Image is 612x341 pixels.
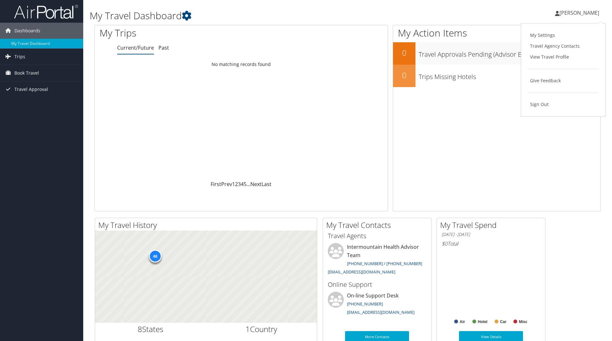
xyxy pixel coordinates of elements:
[328,269,395,275] a: [EMAIL_ADDRESS][DOMAIN_NAME]
[527,99,599,110] a: Sign Out
[442,231,540,238] h6: [DATE] - [DATE]
[158,44,169,51] a: Past
[246,324,250,334] span: 1
[14,4,78,19] img: airportal-logo.png
[14,23,40,39] span: Dashboards
[238,181,241,188] a: 3
[328,231,426,240] h3: Travel Agents
[138,324,142,334] span: 8
[393,47,415,58] h2: 0
[419,47,600,59] h3: Travel Approvals Pending (Advisor Booked)
[478,320,487,324] text: Hotel
[442,240,447,247] span: $0
[500,320,506,324] text: Car
[460,320,465,324] text: Air
[527,75,599,86] a: Give Feedback
[442,240,540,247] h6: Total
[221,181,232,188] a: Prev
[527,41,599,52] a: Travel Agency Contacts
[211,181,221,188] a: First
[555,3,606,22] a: [PERSON_NAME]
[149,250,161,263] div: 48
[244,181,246,188] a: 5
[440,220,545,231] h2: My Travel Spend
[560,9,599,16] span: [PERSON_NAME]
[250,181,262,188] a: Next
[262,181,271,188] a: Last
[241,181,244,188] a: 4
[232,181,235,188] a: 1
[98,220,317,231] h2: My Travel History
[393,26,600,40] h1: My Action Items
[347,261,422,266] a: [PHONE_NUMBER] / [PHONE_NUMBER]
[527,52,599,62] a: View Travel Profile
[117,44,154,51] a: Current/Future
[211,324,312,335] h2: Country
[326,220,431,231] h2: My Travel Contacts
[519,320,527,324] text: Misc
[14,49,25,65] span: Trips
[100,324,201,335] h2: States
[100,26,261,40] h1: My Trips
[347,309,415,315] a: [EMAIL_ADDRESS][DOMAIN_NAME]
[393,42,600,65] a: 0Travel Approvals Pending (Advisor Booked)
[419,69,600,81] h3: Trips Missing Hotels
[246,181,250,188] span: …
[393,65,600,87] a: 0Trips Missing Hotels
[95,59,388,70] td: No matching records found
[347,301,383,307] a: [PHONE_NUMBER]
[393,70,415,81] h2: 0
[328,280,426,289] h3: Online Support
[14,65,39,81] span: Book Travel
[90,9,434,22] h1: My Travel Dashboard
[235,181,238,188] a: 2
[527,30,599,41] a: My Settings
[14,81,48,97] span: Travel Approval
[325,243,430,277] li: Intermountain Health Advisor Team
[325,292,430,318] li: On-line Support Desk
